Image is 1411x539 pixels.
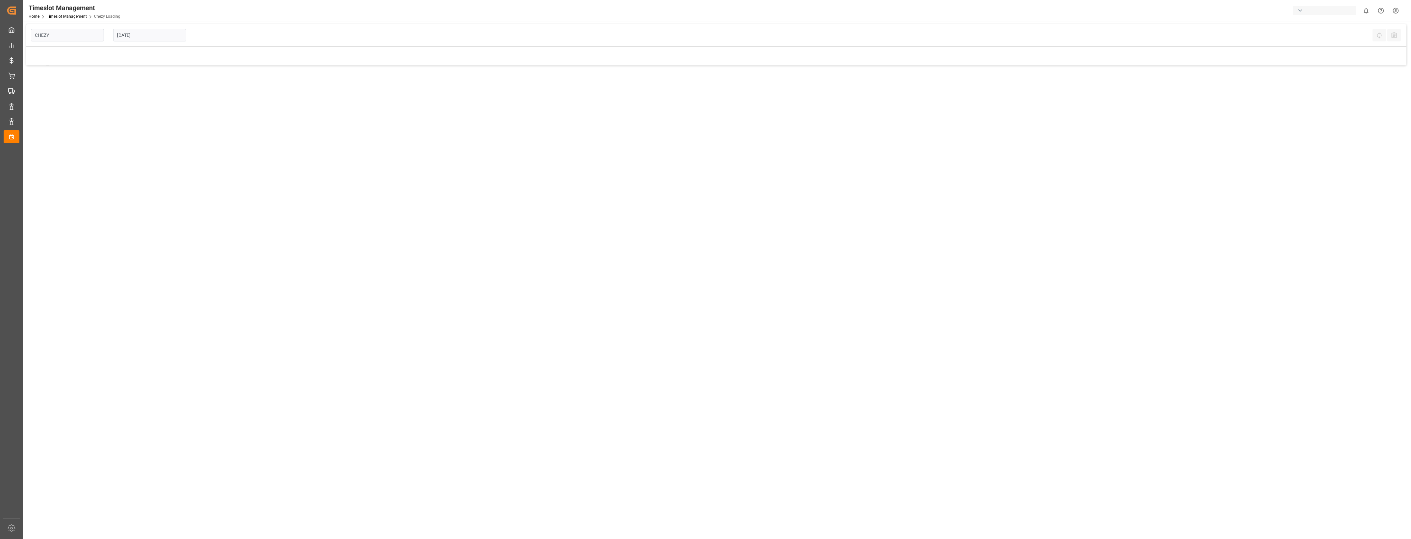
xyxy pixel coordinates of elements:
[1374,3,1388,18] button: Help Center
[31,29,104,41] input: Type to search/select
[29,3,120,13] div: Timeslot Management
[1359,3,1374,18] button: show 0 new notifications
[47,14,87,19] a: Timeslot Management
[113,29,186,41] input: DD-MM-YYYY
[29,14,39,19] a: Home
